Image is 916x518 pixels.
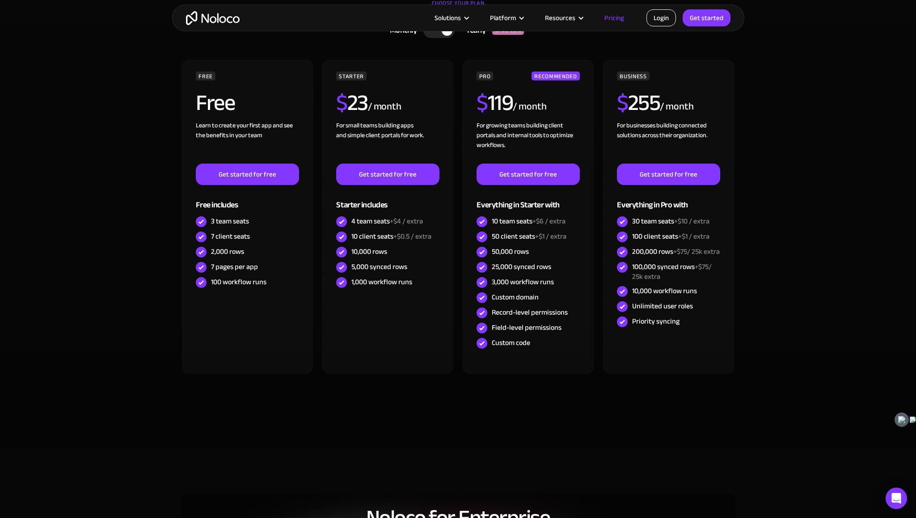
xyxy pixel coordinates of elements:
[351,232,431,241] div: 10 client seats
[479,12,534,24] div: Platform
[513,100,546,114] div: / month
[532,215,566,228] span: +$6 / extra
[196,164,299,185] a: Get started for free
[674,215,709,228] span: +$10 / extra
[617,164,720,185] a: Get started for free
[632,262,720,282] div: 100,000 synced rows
[492,277,554,287] div: 3,000 workflow runs
[678,230,709,243] span: +$1 / extra
[683,9,730,26] a: Get started
[632,316,680,326] div: Priority syncing
[492,292,539,302] div: Custom domain
[351,216,423,226] div: 4 team seats
[390,215,423,228] span: +$4 / extra
[196,72,215,80] div: FREE
[435,12,461,24] div: Solutions
[617,92,660,114] h2: 255
[632,216,709,226] div: 30 team seats
[492,323,561,333] div: Field-level permissions
[336,185,439,214] div: Starter includes
[632,301,693,311] div: Unlimited user roles
[477,82,488,124] span: $
[617,185,720,214] div: Everything in Pro with
[617,72,649,80] div: BUSINESS
[336,82,347,124] span: $
[211,277,266,287] div: 100 workflow runs
[886,488,907,509] div: Open Intercom Messenger
[336,92,368,114] h2: 23
[492,232,566,241] div: 50 client seats
[477,164,579,185] a: Get started for free
[660,100,693,114] div: / month
[545,12,575,24] div: Resources
[492,338,530,348] div: Custom code
[211,247,244,257] div: 2,000 rows
[593,12,635,24] a: Pricing
[477,185,579,214] div: Everything in Starter with
[186,11,240,25] a: home
[534,12,593,24] div: Resources
[492,247,529,257] div: 50,000 rows
[336,121,439,164] div: For small teams building apps and simple client portals for work. ‍
[211,262,258,272] div: 7 pages per app
[490,12,516,24] div: Platform
[632,260,712,283] span: +$75/ 25k extra
[211,232,250,241] div: 7 client seats
[632,232,709,241] div: 100 client seats
[646,9,676,26] a: Login
[196,185,299,214] div: Free includes
[351,277,412,287] div: 1,000 workflow runs
[535,230,566,243] span: +$1 / extra
[379,24,424,37] div: Monthly
[423,12,479,24] div: Solutions
[393,230,431,243] span: +$0.5 / extra
[492,307,568,317] div: Record-level permissions
[211,216,249,226] div: 3 team seats
[351,262,407,272] div: 5,000 synced rows
[196,92,235,114] h2: Free
[336,164,439,185] a: Get started for free
[492,262,551,272] div: 25,000 synced rows
[477,92,513,114] h2: 119
[477,72,493,80] div: PRO
[351,247,387,257] div: 10,000 rows
[632,286,697,296] div: 10,000 workflow runs
[196,121,299,164] div: Learn to create your first app and see the benefits in your team ‍
[617,82,628,124] span: $
[632,247,720,257] div: 200,000 rows
[336,72,366,80] div: STARTER
[617,121,720,164] div: For businesses building connected solutions across their organization. ‍
[532,72,579,80] div: RECOMMENDED
[455,24,492,37] div: Yearly
[673,245,720,258] span: +$75/ 25k extra
[477,121,579,164] div: For growing teams building client portals and internal tools to optimize workflows.
[492,216,566,226] div: 10 team seats
[368,100,401,114] div: / month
